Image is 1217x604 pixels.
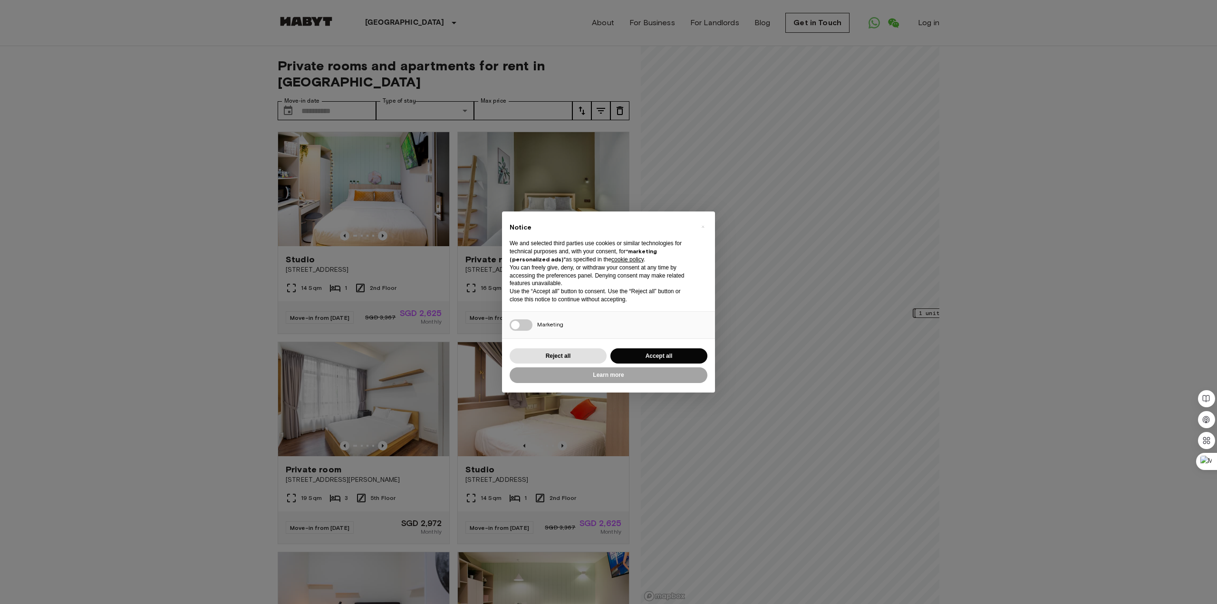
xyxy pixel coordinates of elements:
button: Reject all [510,348,607,364]
strong: “marketing (personalized ads)” [510,248,657,263]
span: × [701,221,705,232]
p: You can freely give, deny, or withdraw your consent at any time by accessing the preferences pane... [510,264,692,288]
button: Close this notice [695,219,710,234]
p: We and selected third parties use cookies or similar technologies for technical purposes and, wit... [510,240,692,263]
button: Learn more [510,367,707,383]
button: Accept all [610,348,707,364]
span: Marketing [537,321,563,328]
h2: Notice [510,223,692,232]
a: cookie policy [611,256,644,263]
p: Use the “Accept all” button to consent. Use the “Reject all” button or close this notice to conti... [510,288,692,304]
